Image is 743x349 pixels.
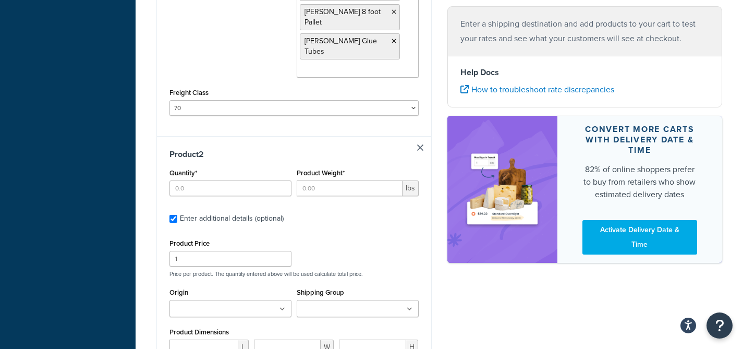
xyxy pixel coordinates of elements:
[169,328,229,336] label: Product Dimensions
[169,288,188,296] label: Origin
[169,239,210,247] label: Product Price
[417,145,423,151] a: Remove Item
[582,220,698,255] a: Activate Delivery Date & Time
[297,288,344,296] label: Shipping Group
[460,83,614,95] a: How to troubleshoot rate discrepancies
[169,180,291,196] input: 0.0
[304,6,381,28] span: [PERSON_NAME] 8 foot Pallet
[582,163,698,201] div: 82% of online shoppers prefer to buy from retailers who show estimated delivery dates
[169,215,177,223] input: Enter additional details (optional)
[463,134,542,245] img: feature-image-ddt-36eae7f7280da8017bfb280eaccd9c446f90b1fe08728e4019434db127062ab4.png
[297,169,345,177] label: Product Weight*
[304,35,377,57] span: [PERSON_NAME] Glue Tubes
[180,211,284,226] div: Enter additional details (optional)
[460,66,710,79] h4: Help Docs
[297,180,403,196] input: 0.00
[707,312,733,339] button: Open Resource Center
[169,169,197,177] label: Quantity*
[169,89,209,97] label: Freight Class
[169,149,419,160] h3: Product 2
[167,270,421,278] p: Price per product. The quantity entered above will be used calculate total price.
[460,17,710,46] p: Enter a shipping destination and add products to your cart to test your rates and see what your c...
[403,180,419,196] span: lbs
[582,124,698,155] div: Convert more carts with delivery date & time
